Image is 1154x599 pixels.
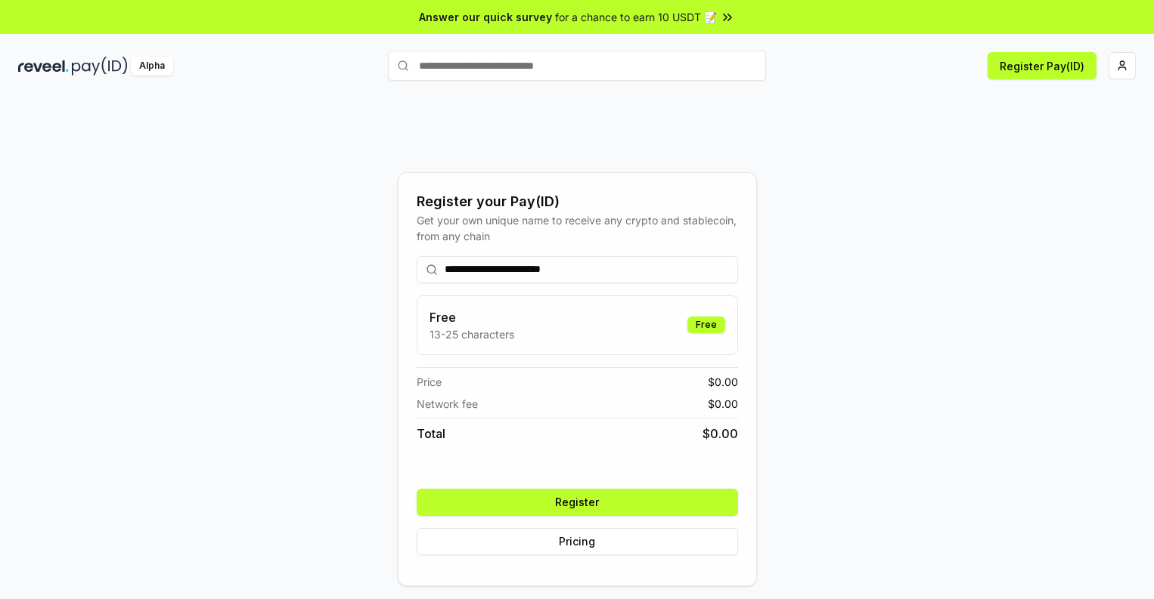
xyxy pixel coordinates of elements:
[72,57,128,76] img: pay_id
[419,9,552,25] span: Answer our quick survey
[430,308,514,326] h3: Free
[417,489,738,516] button: Register
[708,374,738,390] span: $ 0.00
[18,57,69,76] img: reveel_dark
[430,326,514,342] p: 13-25 characters
[417,374,442,390] span: Price
[417,396,478,412] span: Network fee
[988,52,1097,79] button: Register Pay(ID)
[131,57,173,76] div: Alpha
[417,191,738,212] div: Register your Pay(ID)
[555,9,717,25] span: for a chance to earn 10 USDT 📝
[417,425,445,443] span: Total
[703,425,738,443] span: $ 0.00
[708,396,738,412] span: $ 0.00
[417,528,738,555] button: Pricing
[687,316,725,333] div: Free
[417,212,738,244] div: Get your own unique name to receive any crypto and stablecoin, from any chain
